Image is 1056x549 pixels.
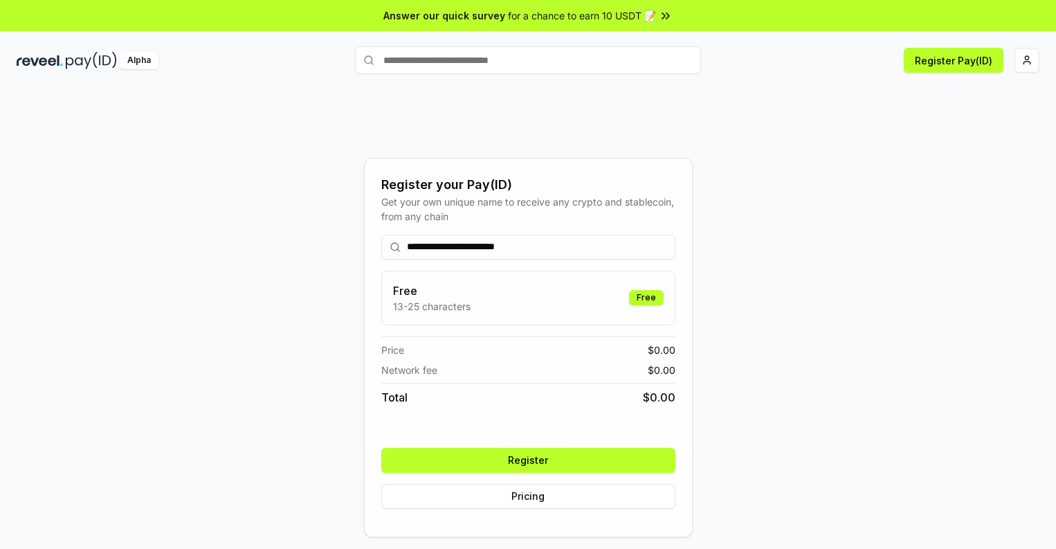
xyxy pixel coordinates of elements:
[120,52,158,69] div: Alpha
[66,52,117,69] img: pay_id
[381,343,404,357] span: Price
[393,282,471,299] h3: Free
[17,52,63,69] img: reveel_dark
[381,484,675,509] button: Pricing
[381,448,675,473] button: Register
[508,8,656,23] span: for a chance to earn 10 USDT 📝
[643,389,675,406] span: $ 0.00
[393,299,471,314] p: 13-25 characters
[648,363,675,377] span: $ 0.00
[383,8,505,23] span: Answer our quick survey
[381,389,408,406] span: Total
[648,343,675,357] span: $ 0.00
[381,175,675,195] div: Register your Pay(ID)
[629,290,664,305] div: Free
[381,363,437,377] span: Network fee
[904,48,1003,73] button: Register Pay(ID)
[381,195,675,224] div: Get your own unique name to receive any crypto and stablecoin, from any chain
